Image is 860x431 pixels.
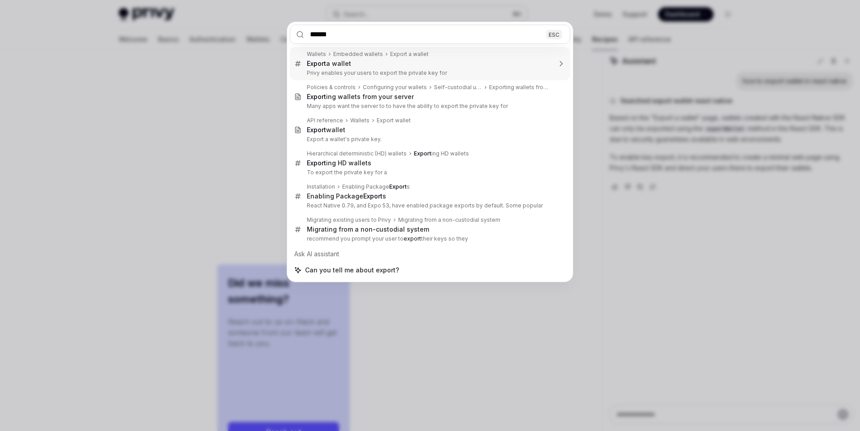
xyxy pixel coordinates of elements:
p: Privy enables your users to export the private key for [307,69,551,77]
div: Policies & controls [307,84,356,91]
div: Exporting wallets from your server [489,84,551,91]
b: export [404,235,421,242]
div: Embedded wallets [333,51,383,58]
div: Configuring your wallets [363,84,427,91]
div: a wallet [307,60,351,68]
p: React Native 0.79, and Expo 53, have enabled package exports by default. Some popular [307,202,551,209]
p: To export the private key for a [307,169,551,176]
div: ing wallets from your server [307,93,414,101]
b: Export [389,183,407,190]
div: ing HD wallets [414,150,469,157]
div: wallet [307,126,345,134]
div: Self-custodial user wallets [434,84,482,91]
div: Migrating from a non-custodial system [307,225,429,233]
p: Export a wallet's private key. [307,136,551,143]
div: ESC [546,30,562,39]
p: Many apps want the server to to have the ability to export the private key for [307,103,551,110]
div: API reference [307,117,343,124]
div: Enabling Package s [342,183,410,190]
b: Export [414,150,431,157]
div: Export wallet [377,117,411,124]
div: Hierarchical deterministic (HD) wallets [307,150,407,157]
div: Enabling Package s [307,192,386,200]
div: Installation [307,183,335,190]
div: ing HD wallets [307,159,371,167]
b: Export [307,93,326,100]
b: Export [363,192,383,200]
b: Export [307,159,326,167]
div: Export a wallet [390,51,429,58]
div: Migrating existing users to Privy [307,216,391,224]
div: Ask AI assistant [290,246,570,262]
div: Wallets [307,51,326,58]
b: Export [307,126,326,134]
div: Migrating from a non-custodial system [398,216,500,224]
p: recommend you prompt your user to their keys so they [307,235,551,242]
span: Can you tell me about export? [305,266,399,275]
div: Wallets [350,117,370,124]
b: Export [307,60,326,67]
